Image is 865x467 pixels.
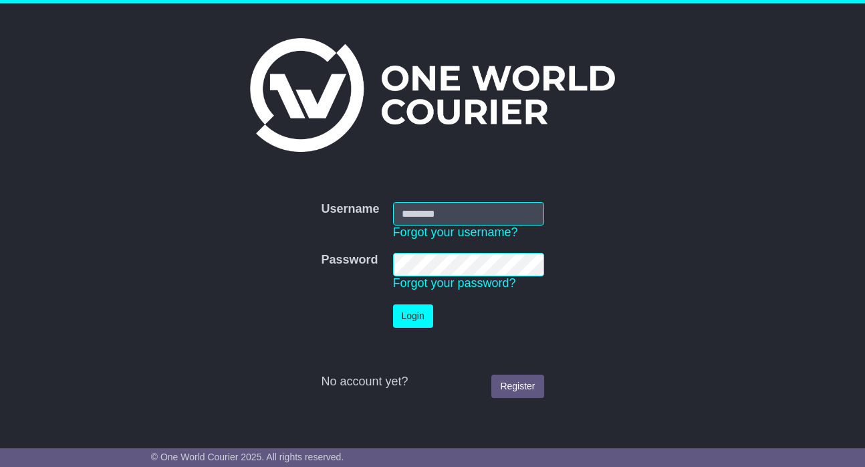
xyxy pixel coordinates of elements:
a: Forgot your username? [393,225,518,239]
button: Login [393,304,433,328]
label: Password [321,253,378,268]
label: Username [321,202,379,217]
span: © One World Courier 2025. All rights reserved. [151,452,344,462]
img: One World [250,38,615,152]
a: Forgot your password? [393,276,516,290]
div: No account yet? [321,375,543,389]
a: Register [491,375,543,398]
